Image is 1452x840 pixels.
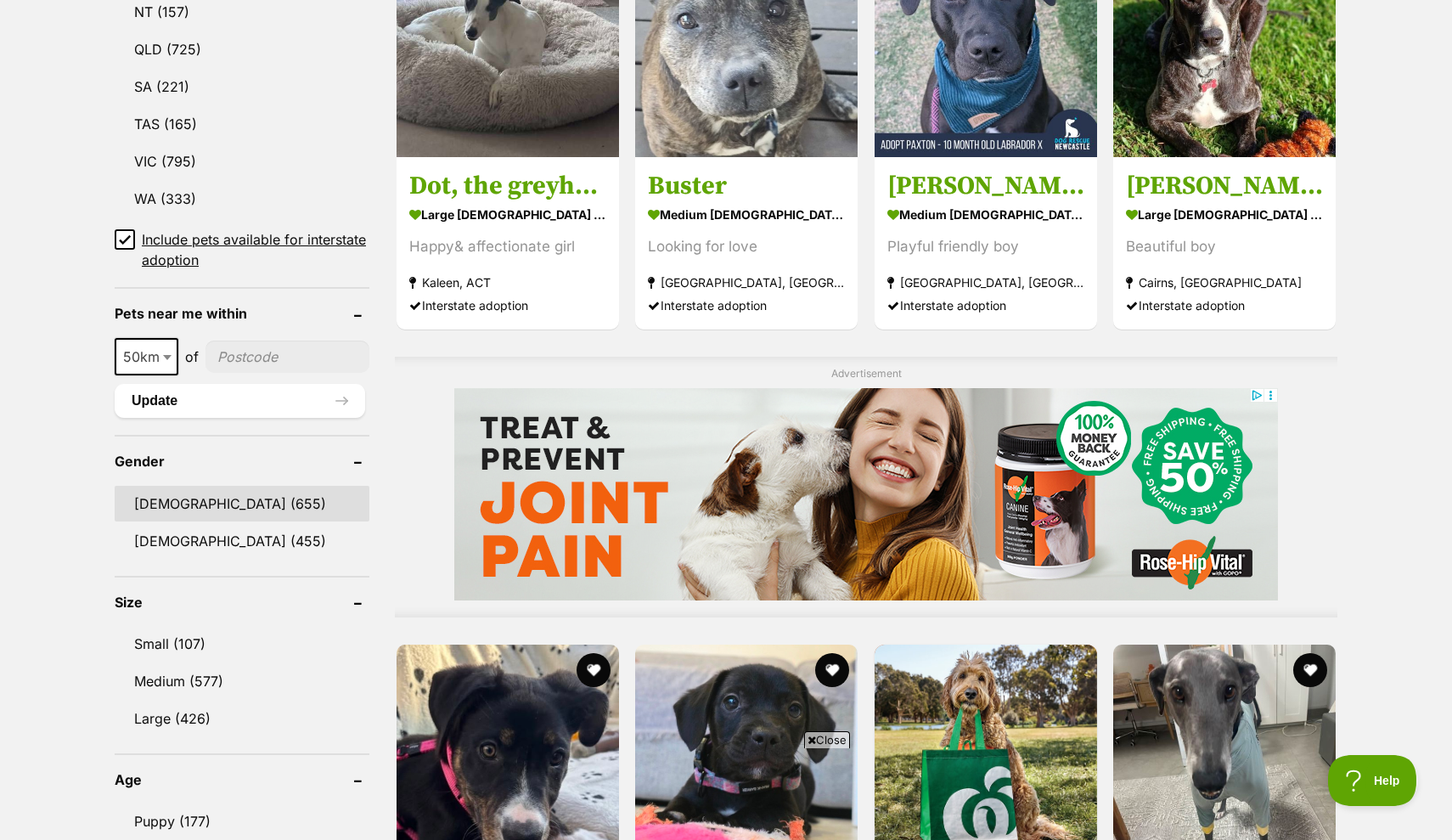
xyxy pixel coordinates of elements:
[115,595,369,610] header: Size
[115,701,369,736] a: Large (426)
[635,157,858,330] a: Buster medium [DEMOGRAPHIC_DATA] Dog Looking for love [GEOGRAPHIC_DATA], [GEOGRAPHIC_DATA] Inters...
[417,755,1035,832] iframe: Advertisement
[454,388,1278,600] iframe: Advertisement
[115,384,365,418] button: Update
[205,341,369,373] input: postcode
[185,347,199,367] span: of
[816,653,850,687] button: favourite
[395,357,1337,617] div: Advertisement
[409,294,606,317] div: Interstate adoption
[1126,294,1323,317] div: Interstate adoption
[804,731,850,748] span: Close
[1328,755,1418,806] iframe: Help Scout Beacon - Open
[1126,235,1323,258] div: Beautiful boy
[648,271,845,294] strong: [GEOGRAPHIC_DATA], [GEOGRAPHIC_DATA]
[648,235,845,258] div: Looking for love
[115,523,369,559] a: [DEMOGRAPHIC_DATA] (455)
[115,306,369,321] header: Pets near me within
[887,170,1084,202] h3: [PERSON_NAME] - [DEMOGRAPHIC_DATA] Labrador X Staffy
[887,271,1084,294] strong: [GEOGRAPHIC_DATA], [GEOGRAPHIC_DATA]
[115,31,369,67] a: QLD (725)
[887,235,1084,258] div: Playful friendly boy
[115,486,369,521] a: [DEMOGRAPHIC_DATA] (655)
[1126,202,1323,227] strong: large [DEMOGRAPHIC_DATA] Dog
[115,106,369,142] a: TAS (165)
[115,181,369,217] a: WA (333)
[887,294,1084,317] div: Interstate adoption
[1126,170,1323,202] h3: [PERSON_NAME]
[115,229,369,270] a: Include pets available for interstate adoption
[409,235,606,258] div: Happy& affectionate girl
[1126,271,1323,294] strong: Cairns, [GEOGRAPHIC_DATA]
[115,663,369,699] a: Medium (577)
[887,202,1084,227] strong: medium [DEMOGRAPHIC_DATA] Dog
[142,229,369,270] span: Include pets available for interstate adoption
[115,338,178,375] span: 50km
[397,157,619,330] a: Dot, the greyhound large [DEMOGRAPHIC_DATA] Dog Happy& affectionate girl Kaleen, ACT Interstate a...
[577,653,611,687] button: favourite
[115,454,369,469] header: Gender
[648,294,845,317] div: Interstate adoption
[115,803,369,839] a: Puppy (177)
[409,170,606,202] h3: Dot, the greyhound
[409,271,606,294] strong: Kaleen, ACT
[1113,157,1336,330] a: [PERSON_NAME] large [DEMOGRAPHIC_DATA] Dog Beautiful boy Cairns, [GEOGRAPHIC_DATA] Interstate ado...
[115,626,369,662] a: Small (107)
[115,69,369,104] a: SA (221)
[875,157,1097,330] a: [PERSON_NAME] - [DEMOGRAPHIC_DATA] Labrador X Staffy medium [DEMOGRAPHIC_DATA] Dog Playful friend...
[1293,653,1327,687] button: favourite
[116,345,177,369] span: 50km
[648,170,845,202] h3: Buster
[115,144,369,179] a: VIC (795)
[409,202,606,227] strong: large [DEMOGRAPHIC_DATA] Dog
[115,772,369,787] header: Age
[648,202,845,227] strong: medium [DEMOGRAPHIC_DATA] Dog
